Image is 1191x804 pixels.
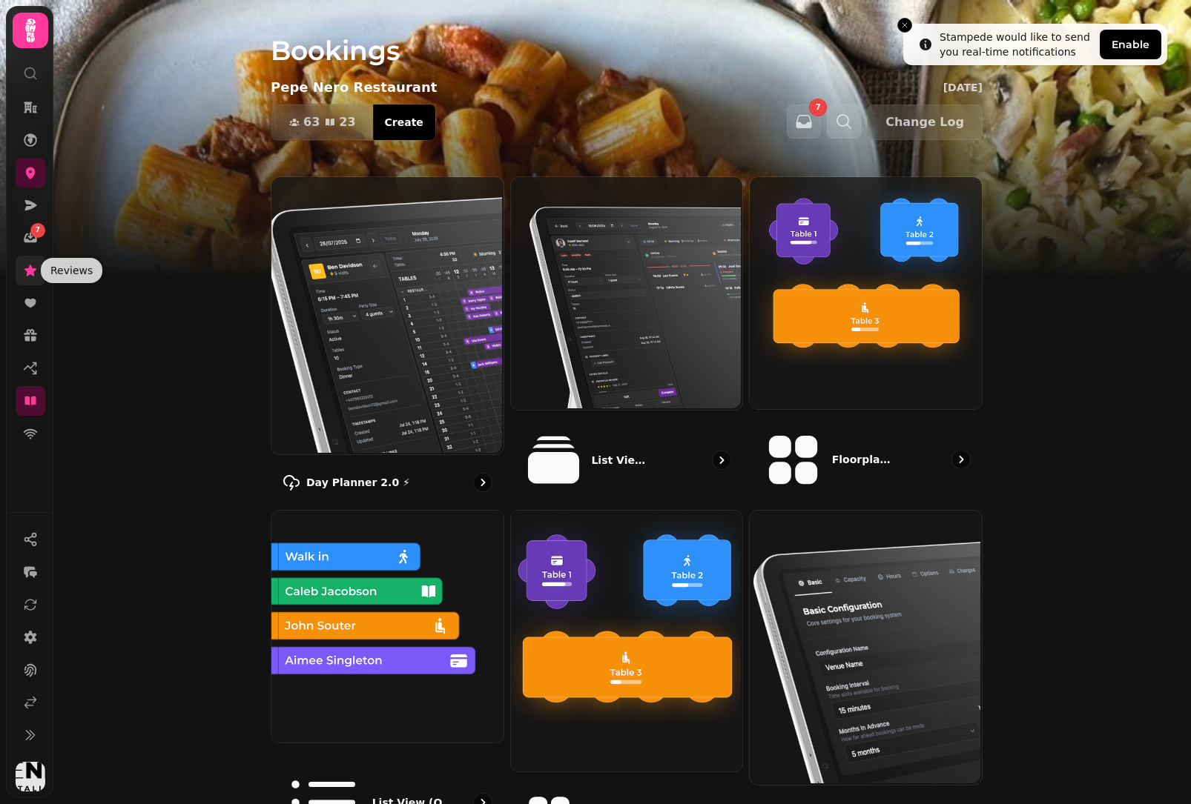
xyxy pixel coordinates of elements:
[832,452,894,467] p: Floorplan 2.0 ⚡ (New)
[270,176,502,453] img: Day Planner 2.0 ⚡
[36,225,40,236] span: 7
[954,452,969,467] svg: go to
[271,104,374,140] button: 6323
[303,116,320,128] span: 63
[16,223,45,253] a: 7
[940,30,1094,59] div: Stampede would like to send you real-time notifications
[306,475,410,490] p: Day Planner 2.0 ⚡
[897,18,912,33] button: Close toast
[748,509,980,783] img: Configuration
[270,509,502,741] img: List view (Old - going soon)
[749,176,983,504] a: Floorplan 2.0 ⚡ (New)Floorplan 2.0 ⚡ (New)
[373,104,435,140] button: Create
[509,176,742,408] img: List View 2.0 ⚡ (New)
[748,176,980,408] img: Floorplan 2.0 ⚡ (New)
[13,762,48,791] button: User avatar
[271,176,504,504] a: Day Planner 2.0 ⚡Day Planner 2.0 ⚡
[271,77,437,98] p: Pepe Nero Restaurant
[714,453,729,468] svg: go to
[385,117,423,127] span: Create
[509,509,742,770] img: Floor Plans (beta)
[591,453,652,468] p: List View 2.0 ⚡ (New)
[943,80,983,95] p: [DATE]
[41,258,102,283] div: Reviews
[475,475,490,490] svg: go to
[339,116,355,128] span: 23
[16,762,45,791] img: User avatar
[816,104,821,111] span: 7
[867,104,983,140] button: Change Log
[510,176,744,504] a: List View 2.0 ⚡ (New)List View 2.0 ⚡ (New)
[1100,30,1161,59] button: Enable
[885,116,964,128] span: Change Log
